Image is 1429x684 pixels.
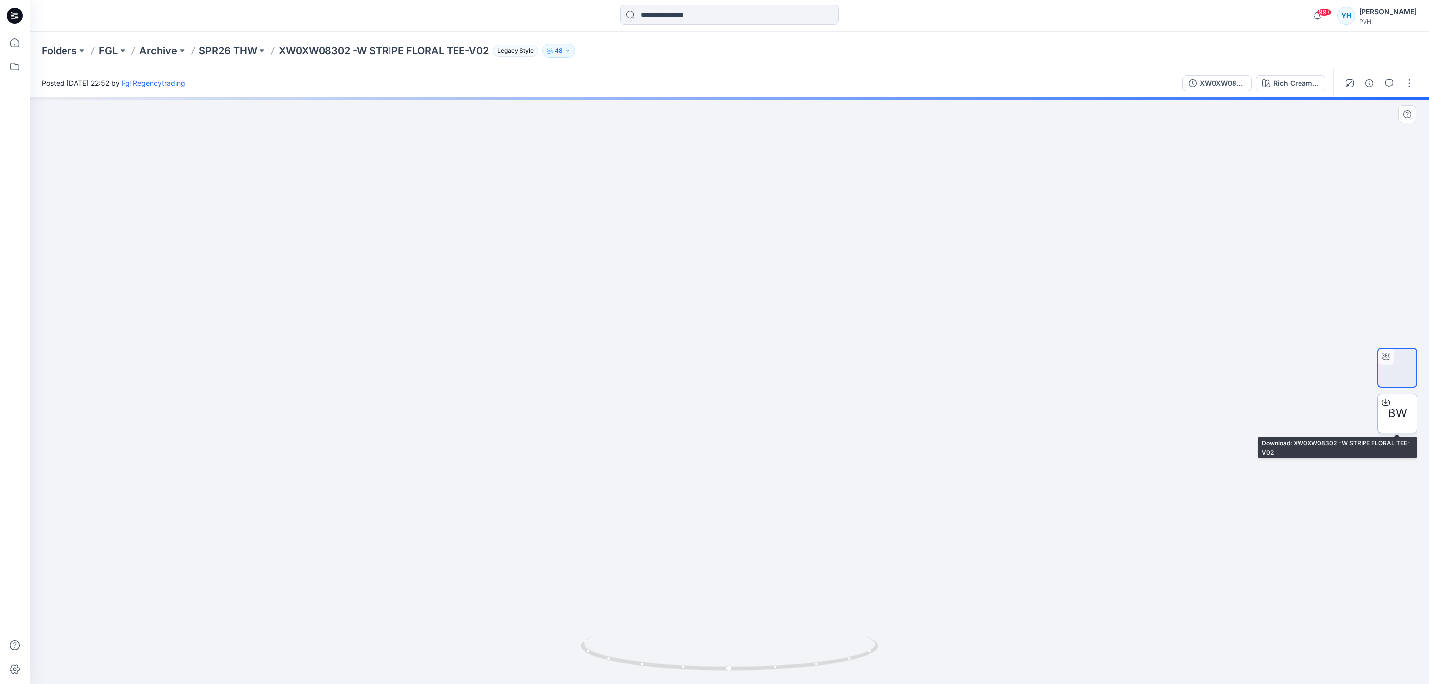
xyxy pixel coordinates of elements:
div: XW0XW08302 -W STRIPE FLORAL TEE-V02 [1200,78,1245,89]
button: XW0XW08302 -W STRIPE FLORAL TEE-V02 [1182,75,1252,91]
p: 48 [555,45,563,56]
button: Legacy Style [489,44,538,58]
span: Legacy Style [493,45,538,57]
span: Posted [DATE] 22:52 by [42,78,185,88]
img: turntable-08-08-2025-02:52:32 [1378,349,1416,387]
div: [PERSON_NAME] [1359,6,1417,18]
button: Details [1362,75,1377,91]
div: YH [1337,7,1355,25]
a: FGL [99,44,118,58]
span: 99+ [1317,8,1332,16]
button: 48 [542,44,575,58]
div: Rich Cream - YA6 [1273,78,1319,89]
a: Fgl Regencytrading [122,79,185,87]
button: Rich Cream - YA6 [1256,75,1325,91]
a: Folders [42,44,77,58]
span: BW [1388,405,1407,422]
a: SPR26 THW [199,44,257,58]
div: PVH [1359,18,1417,25]
p: XW0XW08302 -W STRIPE FLORAL TEE-V02 [279,44,489,58]
a: Archive [139,44,177,58]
